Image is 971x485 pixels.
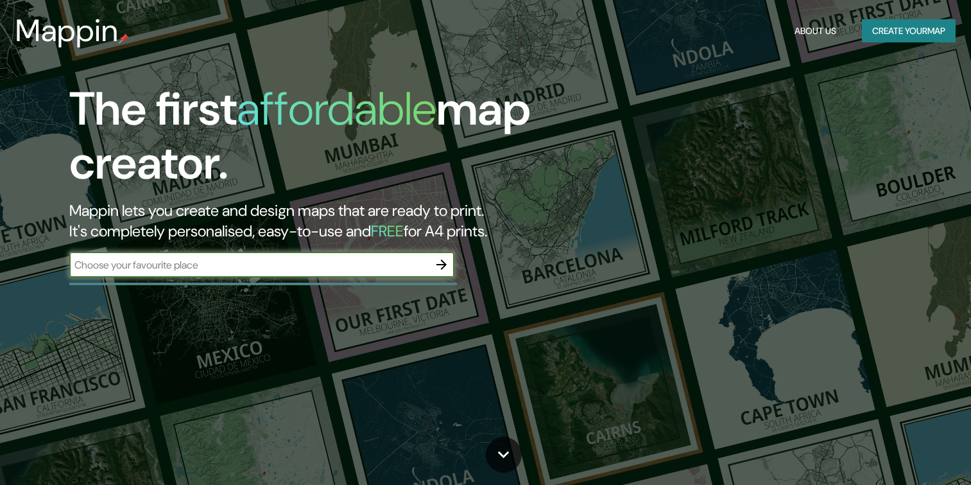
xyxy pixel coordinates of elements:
[371,221,404,241] h5: FREE
[15,13,119,49] h3: Mappin
[69,258,429,272] input: Choose your favourite place
[789,19,841,43] button: About Us
[862,19,956,43] button: Create yourmap
[119,33,129,44] img: mappin-pin
[69,82,555,200] h1: The first map creator.
[237,79,436,139] h1: affordable
[69,200,555,242] h2: Mappin lets you create and design maps that are ready to print. It's completely personalised, eas...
